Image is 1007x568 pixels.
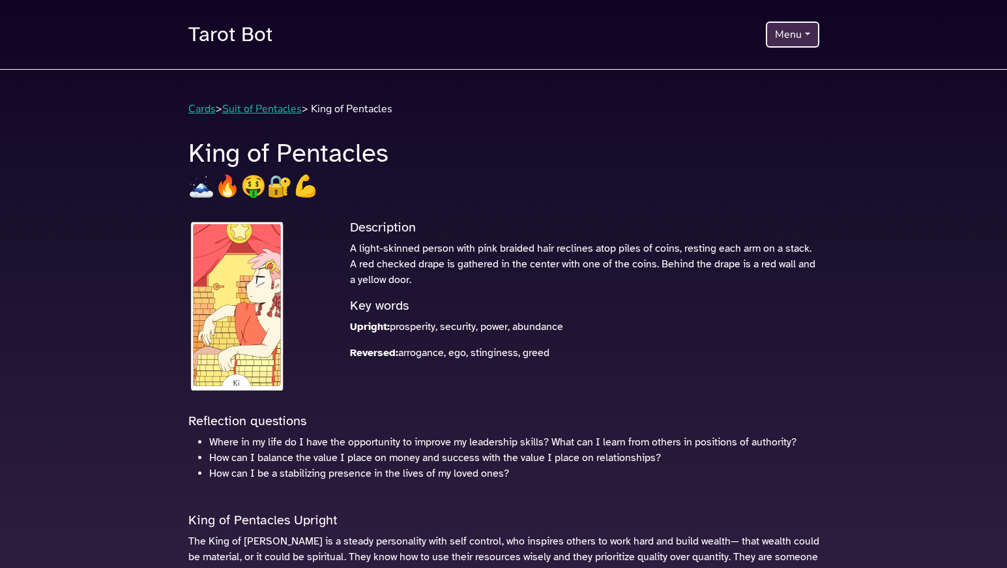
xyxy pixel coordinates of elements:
li: How can I balance the value I place on money and success with the value I place on relationships? [209,450,819,466]
button: Menu [766,22,819,48]
p: A light-skinned person with pink braided hair reclines atop piles of coins, resting each arm on a... [350,241,819,288]
li: Where in my life do I have the opportunity to improve my leadership skills? What can I learn from... [209,434,819,450]
h3: King of Pentacles Upright [188,513,819,528]
a: Cards [188,102,216,116]
p: arrogance, ego, stinginess, greed [350,345,819,361]
a: Suit of Pentacles [222,102,302,116]
a: Tarot Bot [188,16,272,53]
span: Reversed: [350,346,398,359]
p: prosperity, security, power, abundance [350,319,819,335]
img: weg8Wx8.png [188,220,286,393]
h1: King of Pentacles [188,138,819,169]
h3: Reflection questions [188,413,819,429]
span: Upright: [350,320,390,333]
div: > > King of Pentacles [181,101,827,117]
li: How can I be a stabilizing presence in the lives of my loved ones? [209,466,819,481]
h3: Key words [350,298,819,314]
h3: Description [350,220,819,235]
h2: 🗻🔥🤑🔐💪 [188,174,819,199]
